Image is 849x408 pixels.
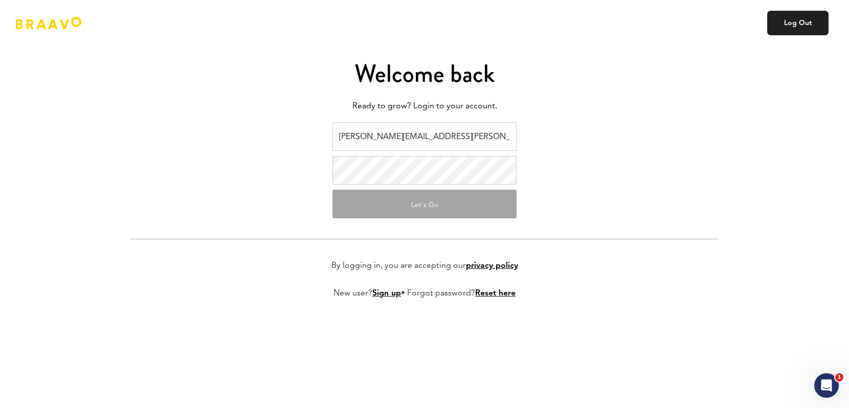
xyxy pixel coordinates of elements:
p: By logging in, you are accepting our [331,260,518,272]
span: 1 [835,373,843,381]
a: privacy policy [466,262,518,270]
span: Support [21,7,58,16]
a: Sign up [372,289,401,298]
iframe: Intercom live chat [814,373,839,398]
a: Reset here [475,289,516,298]
p: New user? • Forgot password? [333,287,516,300]
p: Ready to grow? Login to your account. [130,99,719,114]
input: Email [332,122,517,151]
span: Welcome back [354,56,495,91]
button: Let's Go [332,190,517,218]
a: Log Out [767,11,829,35]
